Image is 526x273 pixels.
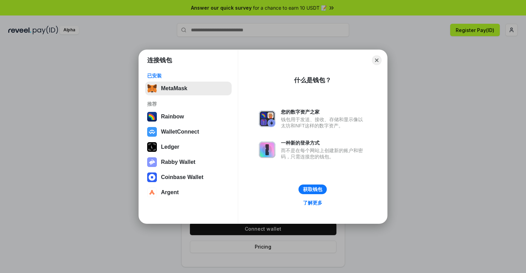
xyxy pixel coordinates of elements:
img: svg+xml,%3Csvg%20xmlns%3D%22http%3A%2F%2Fwww.w3.org%2F2000%2Fsvg%22%20width%3D%2228%22%20height%3... [147,142,157,152]
div: 获取钱包 [303,186,322,192]
a: 了解更多 [299,198,326,207]
button: 获取钱包 [299,185,327,194]
div: 而不是在每个网站上创建新的账户和密码，只需连接您的钱包。 [281,147,366,160]
div: 推荐 [147,101,230,107]
div: Argent [161,189,179,196]
img: svg+xml,%3Csvg%20width%3D%2228%22%20height%3D%2228%22%20viewBox%3D%220%200%2028%2028%22%20fill%3D... [147,188,157,197]
div: WalletConnect [161,129,199,135]
button: Coinbase Wallet [145,170,232,184]
button: Argent [145,186,232,199]
button: Close [372,55,382,65]
button: MetaMask [145,82,232,95]
img: svg+xml,%3Csvg%20width%3D%22120%22%20height%3D%22120%22%20viewBox%3D%220%200%20120%20120%22%20fil... [147,112,157,122]
div: Coinbase Wallet [161,174,203,180]
button: Ledger [145,140,232,154]
div: 钱包用于发送、接收、存储和显示像以太坊和NFT这样的数字资产。 [281,116,366,129]
div: 了解更多 [303,200,322,206]
div: 已安装 [147,73,230,79]
img: svg+xml,%3Csvg%20fill%3D%22none%22%20height%3D%2233%22%20viewBox%3D%220%200%2035%2033%22%20width%... [147,84,157,93]
button: Rabby Wallet [145,155,232,169]
div: Rabby Wallet [161,159,195,165]
button: WalletConnect [145,125,232,139]
div: Rainbow [161,114,184,120]
h1: 连接钱包 [147,56,172,64]
img: svg+xml,%3Csvg%20width%3D%2228%22%20height%3D%2228%22%20viewBox%3D%220%200%2028%2028%22%20fill%3D... [147,172,157,182]
img: svg+xml,%3Csvg%20xmlns%3D%22http%3A%2F%2Fwww.w3.org%2F2000%2Fsvg%22%20fill%3D%22none%22%20viewBox... [259,111,275,127]
button: Rainbow [145,110,232,124]
div: 一种新的登录方式 [281,140,366,146]
div: 您的数字资产之家 [281,109,366,115]
div: MetaMask [161,85,187,92]
img: svg+xml,%3Csvg%20xmlns%3D%22http%3A%2F%2Fwww.w3.org%2F2000%2Fsvg%22%20fill%3D%22none%22%20viewBox... [259,141,275,158]
img: svg+xml,%3Csvg%20xmlns%3D%22http%3A%2F%2Fwww.w3.org%2F2000%2Fsvg%22%20fill%3D%22none%22%20viewBox... [147,157,157,167]
img: svg+xml,%3Csvg%20width%3D%2228%22%20height%3D%2228%22%20viewBox%3D%220%200%2028%2028%22%20fill%3D... [147,127,157,137]
div: Ledger [161,144,179,150]
div: 什么是钱包？ [294,76,331,84]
